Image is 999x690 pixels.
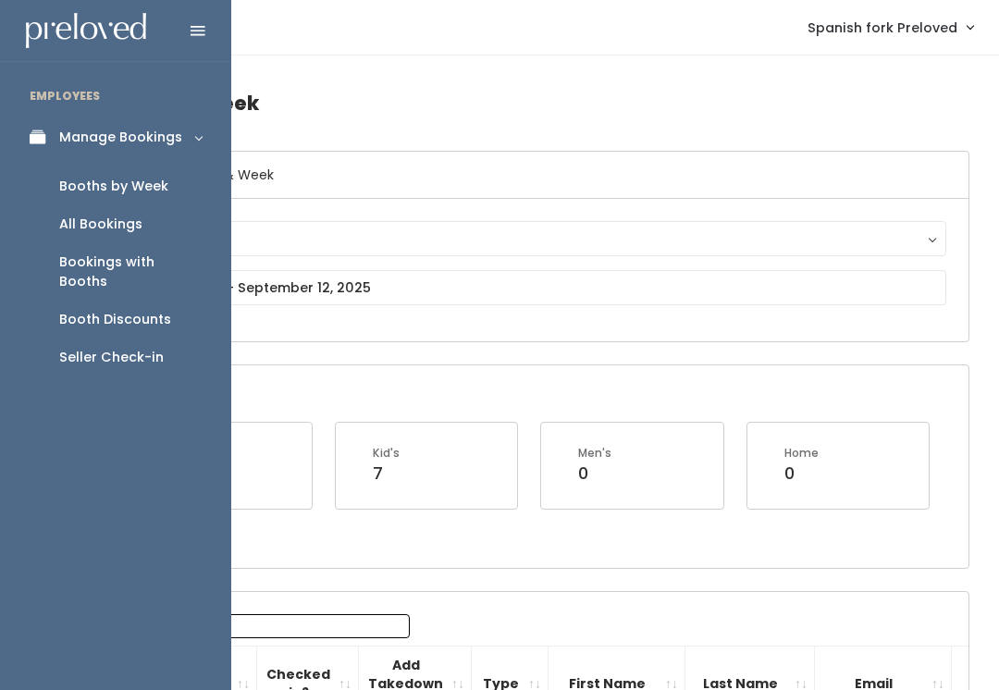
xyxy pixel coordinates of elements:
label: Search: [106,614,410,638]
span: Spanish fork Preloved [808,18,957,38]
input: Search: [174,614,410,638]
h6: Select Location & Week [95,152,968,199]
div: Men's [578,445,611,462]
div: Manage Bookings [59,128,182,147]
img: preloved logo [26,13,146,49]
div: 7 [373,462,400,486]
div: 0 [578,462,611,486]
div: Booths by Week [59,177,168,196]
button: Spanish Fork [117,221,946,256]
a: Spanish fork Preloved [789,7,992,47]
div: 0 [784,462,819,486]
div: Kid's [373,445,400,462]
div: All Bookings [59,215,142,234]
div: Seller Check-in [59,348,164,367]
input: September 6 - September 12, 2025 [117,270,946,305]
div: Bookings with Booths [59,253,202,291]
div: Spanish Fork [135,228,929,249]
div: Booth Discounts [59,310,171,329]
div: Home [784,445,819,462]
h4: Booths by Week [94,78,969,129]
